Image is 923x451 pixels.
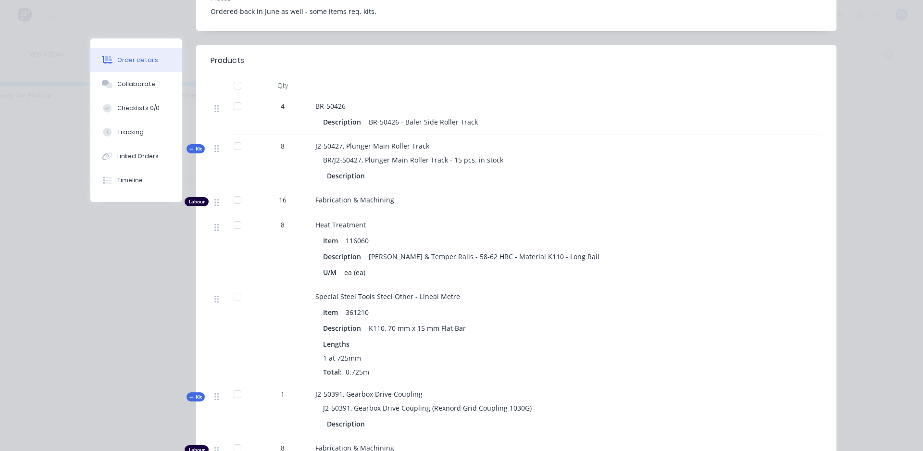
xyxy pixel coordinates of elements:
div: Kit [187,144,205,153]
div: U/M [323,265,340,279]
span: Total: [323,367,342,376]
span: Fabrication & Machining [315,195,394,204]
div: Item [323,234,342,248]
div: Products [211,55,244,66]
div: Item [323,305,342,319]
div: K110, 70 mm x 15 mm Flat Bar [365,321,470,335]
button: Tracking [90,120,182,144]
span: Kit [189,393,202,401]
div: Description [323,321,365,335]
div: Kit [187,392,205,401]
div: Description [327,169,369,183]
span: Special Steel Tools Steel Other - Lineal Metre [315,292,460,301]
span: J2-50427, Plunger Main Roller Track [315,141,429,150]
div: Labour [185,197,209,206]
span: Lengths [323,339,349,349]
span: 4 [281,101,285,111]
div: Linked Orders [117,152,159,161]
div: Checklists 0/0 [117,104,160,113]
div: Tracking [117,128,144,137]
span: J2-50391, Gearbox Drive Coupling (Rexnord Grid Coupling 1030G) [323,403,532,413]
div: Description [323,250,365,263]
button: Timeline [90,168,182,192]
span: 16 [279,195,287,205]
span: BR-50426 [315,101,346,111]
div: Description [327,417,369,431]
div: Timeline [117,176,143,185]
div: Order details [117,56,158,64]
div: Description [323,115,365,129]
div: BR-50426 - Baler Side Roller Track [365,115,482,129]
span: 0.725m [342,367,373,376]
span: 1 at 725mm [323,353,361,363]
span: 8 [281,220,285,230]
span: 8 [281,141,285,151]
button: Order details [90,48,182,72]
span: BR/J2-50427, Plunger Main Roller Track - 15 pcs. in stock [323,155,503,164]
span: 1 [281,389,285,399]
span: Kit [189,145,202,152]
button: Collaborate [90,72,182,96]
div: Qty [254,76,312,95]
button: Checklists 0/0 [90,96,182,120]
div: 361210 [342,305,373,319]
div: 116060 [342,234,373,248]
div: Ordered back in June as well - some items req. kits. [211,6,822,16]
button: Linked Orders [90,144,182,168]
span: J2-50391, Gearbox Drive Coupling [315,389,423,399]
div: Collaborate [117,80,155,88]
span: Heat Treatment [315,220,366,229]
div: ea (ea) [340,265,369,279]
div: [PERSON_NAME] & Temper Rails - 58-62 HRC - Material K110 - Long Rail [365,250,603,263]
